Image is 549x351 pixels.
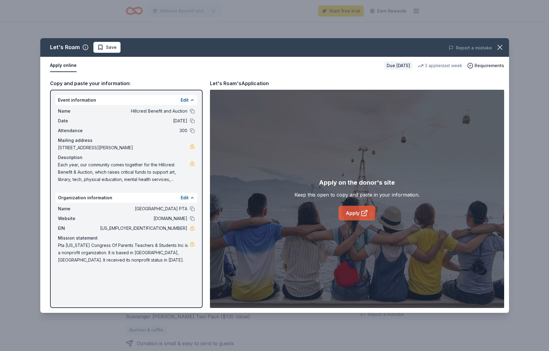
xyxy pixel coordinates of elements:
span: Save [106,44,117,51]
span: EIN [58,225,99,232]
span: Name [58,205,99,212]
span: 300 [99,127,187,134]
div: Let's Roam [50,42,80,52]
div: Let's Roam's Application [210,79,269,87]
button: Edit [181,96,189,104]
a: Apply [338,206,375,220]
button: Save [93,42,121,53]
span: Attendance [58,127,99,134]
div: Description [58,154,195,161]
div: Keep this open to copy and paste in your information. [294,191,420,198]
div: Apply on the donor's site [319,178,395,187]
span: Hillcrest Benefit and Auction [99,107,187,115]
span: Website [58,215,99,222]
span: Requirements [475,62,504,69]
button: Report a mistake [449,44,492,52]
span: [STREET_ADDRESS][PERSON_NAME] [58,144,190,151]
span: Pta [US_STATE] Congress Of Parents Teachers & Students Inc is a nonprofit organization. It is bas... [58,242,190,264]
span: [US_EMPLOYER_IDENTIFICATION_NUMBER] [99,225,187,232]
div: Mailing address [58,137,195,144]
span: [DATE] [99,117,187,125]
button: Apply online [50,59,77,72]
div: Due [DATE] [384,61,413,70]
span: Name [58,107,99,115]
span: [DOMAIN_NAME] [99,215,187,222]
span: Date [58,117,99,125]
span: [GEOGRAPHIC_DATA] PTA [99,205,187,212]
span: Each year, our community comes together for the Hillcrest Benefit & Auction, which raises critica... [58,161,190,183]
div: Copy and paste your information: [50,79,203,87]
div: 3 applies last week [417,62,462,69]
div: Event information [56,95,197,105]
button: Edit [181,194,189,201]
div: Organization information [56,193,197,203]
button: Requirements [467,62,504,69]
div: Mission statement [58,234,195,242]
